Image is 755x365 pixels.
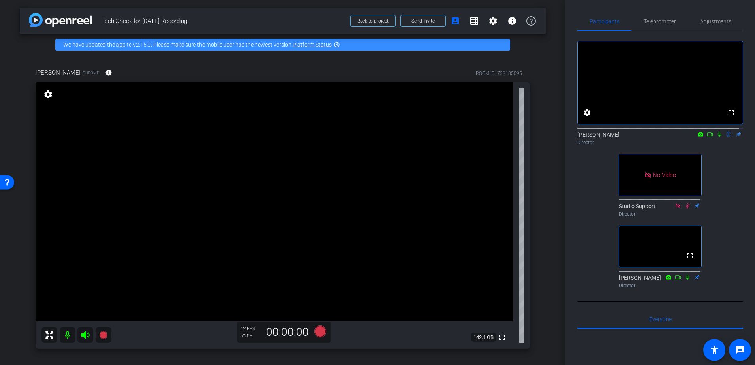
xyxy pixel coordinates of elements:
[350,15,396,27] button: Back to project
[735,345,745,355] mat-icon: message
[241,325,261,332] div: 24
[488,16,498,26] mat-icon: settings
[700,19,731,24] span: Adjustments
[710,345,719,355] mat-icon: accessibility
[727,108,736,117] mat-icon: fullscreen
[105,69,112,76] mat-icon: info
[55,39,510,51] div: We have updated the app to v2.15.0. Please make sure the mobile user has the newest version.
[247,326,255,331] span: FPS
[470,16,479,26] mat-icon: grid_on
[411,18,435,24] span: Send invite
[43,90,54,99] mat-icon: settings
[685,251,695,260] mat-icon: fullscreen
[241,333,261,339] div: 720P
[476,70,522,77] div: ROOM ID: 728185095
[334,41,340,48] mat-icon: highlight_off
[507,16,517,26] mat-icon: info
[451,16,460,26] mat-icon: account_box
[619,202,702,218] div: Studio Support
[619,282,702,289] div: Director
[619,211,702,218] div: Director
[644,19,676,24] span: Teleprompter
[101,13,346,29] span: Tech Check for [DATE] Recording
[497,333,507,342] mat-icon: fullscreen
[293,41,332,48] a: Platform Status
[724,130,734,137] mat-icon: flip
[400,15,446,27] button: Send invite
[36,68,81,77] span: [PERSON_NAME]
[261,325,314,339] div: 00:00:00
[83,70,99,76] span: Chrome
[649,316,672,322] span: Everyone
[29,13,92,27] img: app-logo
[577,131,743,146] div: [PERSON_NAME]
[577,139,743,146] div: Director
[471,333,496,342] span: 142.1 GB
[582,108,592,117] mat-icon: settings
[590,19,620,24] span: Participants
[357,18,389,24] span: Back to project
[653,171,676,179] span: No Video
[619,274,702,289] div: [PERSON_NAME]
